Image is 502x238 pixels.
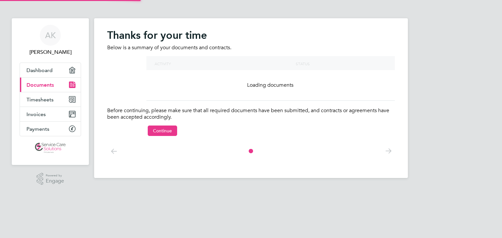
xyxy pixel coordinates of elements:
span: Alastair Kneale [20,48,81,56]
span: Timesheets [26,97,54,103]
span: Documents [26,82,54,88]
a: Documents [20,78,81,92]
p: Before continuing, please make sure that all required documents have been submitted, and contract... [107,107,395,121]
h2: Thanks for your time [107,29,395,42]
span: Payments [26,126,49,132]
span: Dashboard [26,67,53,73]
img: servicecare-logo-retina.png [35,143,66,153]
a: Timesheets [20,92,81,107]
p: Below is a summary of your documents and contracts. [107,44,395,51]
a: AK[PERSON_NAME] [20,25,81,56]
a: Invoices [20,107,81,121]
a: Powered byEngage [37,173,64,185]
span: AK [45,31,56,39]
span: Engage [46,178,64,184]
a: Go to home page [20,143,81,153]
a: Dashboard [20,63,81,77]
span: Invoices [26,111,46,117]
nav: Main navigation [12,18,89,165]
a: Payments [20,122,81,136]
span: Powered by [46,173,64,178]
button: Continue [148,126,177,136]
